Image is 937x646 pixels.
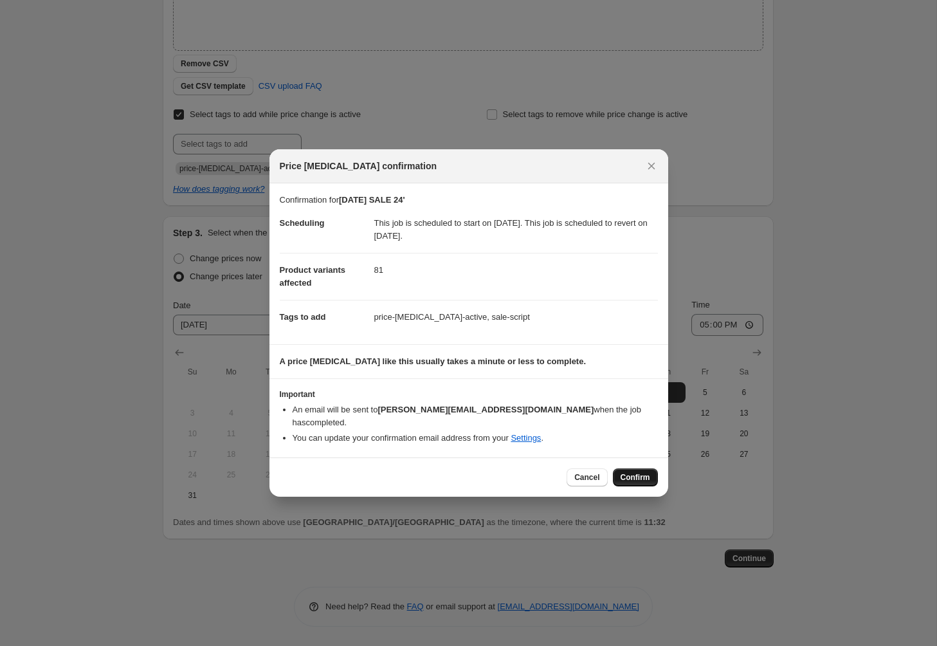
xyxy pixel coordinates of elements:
span: Scheduling [280,218,325,228]
span: Product variants affected [280,265,346,288]
span: Cancel [574,472,599,483]
b: A price [MEDICAL_DATA] like this usually takes a minute or less to complete. [280,356,587,366]
span: Tags to add [280,312,326,322]
span: Confirm [621,472,650,483]
a: Settings [511,433,541,443]
dd: price-[MEDICAL_DATA]-active, sale-script [374,300,658,334]
li: You can update your confirmation email address from your . [293,432,658,445]
b: [PERSON_NAME][EMAIL_ADDRESS][DOMAIN_NAME] [378,405,594,414]
b: [DATE] SALE 24' [339,195,405,205]
li: An email will be sent to when the job has completed . [293,403,658,429]
dd: 81 [374,253,658,287]
button: Confirm [613,468,658,486]
h3: Important [280,389,658,400]
p: Confirmation for [280,194,658,207]
button: Close [642,157,660,175]
button: Cancel [567,468,607,486]
dd: This job is scheduled to start on [DATE]. This job is scheduled to revert on [DATE]. [374,207,658,253]
span: Price [MEDICAL_DATA] confirmation [280,160,437,172]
